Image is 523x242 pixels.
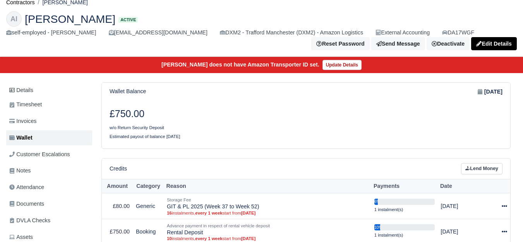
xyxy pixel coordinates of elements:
[9,233,33,242] span: Assets
[374,224,381,230] div: 10%
[484,205,523,242] iframe: Chat Widget
[6,196,92,211] a: Documents
[167,223,270,228] small: Advance payment in respect of rental vehicle deposit
[25,14,115,24] span: [PERSON_NAME]
[461,163,502,174] a: Lend Money
[0,5,523,57] div: Ali Irshad
[164,193,371,219] td: GIT & PL 2025 (Week 37 to Week 52)
[6,213,92,228] a: DVLA Checks
[9,216,50,225] span: DVLA Checks
[6,180,92,195] a: Attendance
[164,179,371,193] th: Reason
[371,179,438,193] th: Payments
[374,233,403,237] small: 1 instalment(s)
[374,199,378,205] div: 6%
[241,236,256,241] strong: [DATE]
[484,87,502,96] strong: [DATE]
[427,37,470,50] a: Deactivate
[371,37,425,50] a: Send Message
[110,88,146,95] h6: Wallet Balance
[133,179,164,193] th: Category
[374,207,403,212] small: 1 instalment(s)
[438,193,488,219] td: [DATE]
[9,100,42,109] span: Timesheet
[6,83,92,97] a: Details
[471,37,517,50] a: Edit Details
[167,236,368,241] small: instalments, start from
[167,210,368,216] small: instalments, start from
[195,211,222,215] strong: every 1 week
[102,193,133,219] td: £80.00
[9,150,70,159] span: Customer Escalations
[133,193,164,219] td: Generic
[110,108,300,120] h3: £750.00
[118,17,138,23] span: Active
[6,28,96,37] div: self-employed - [PERSON_NAME]
[167,198,191,202] small: Storage Fee
[110,134,180,139] small: Estimated payout of balance [DATE]
[6,97,92,112] a: Timesheet
[9,199,44,208] span: Documents
[109,28,207,37] div: [EMAIL_ADDRESS][DOMAIN_NAME]
[322,60,362,70] a: Update Details
[241,211,256,215] strong: [DATE]
[9,166,31,175] span: Notes
[6,114,92,129] a: Invoices
[220,28,363,37] div: DXM2 - Trafford Manchester (DXM2) - Amazon Logistics
[311,37,369,50] button: Reset Password
[438,179,488,193] th: Date
[110,165,127,172] h6: Credits
[9,117,36,126] span: Invoices
[9,133,33,142] span: Wallet
[6,11,22,27] div: AI
[110,125,164,130] small: w/o Return Security Deposit
[442,28,474,37] a: DA17WGF
[195,236,222,241] strong: every 1 week
[6,147,92,162] a: Customer Escalations
[6,130,92,145] a: Wallet
[167,211,172,215] strong: 16
[102,179,133,193] th: Amount
[376,28,430,37] div: External Accounting
[6,163,92,178] a: Notes
[167,236,172,241] strong: 10
[9,183,44,192] span: Attendance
